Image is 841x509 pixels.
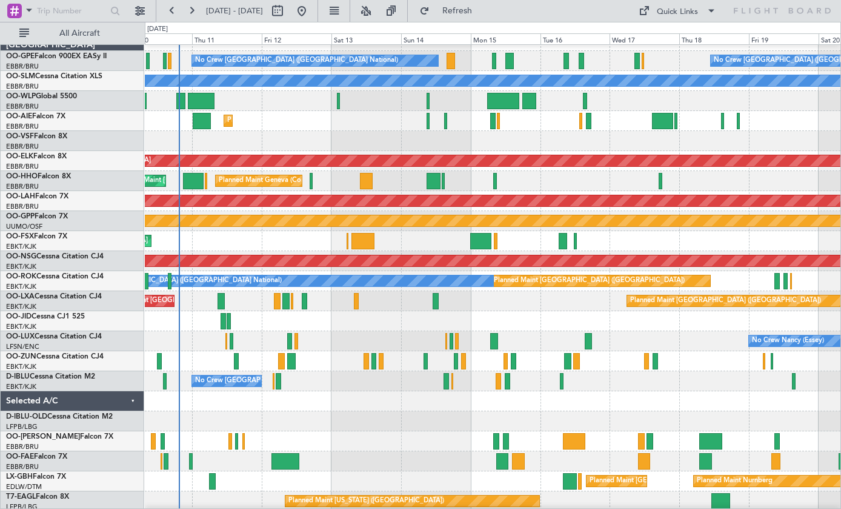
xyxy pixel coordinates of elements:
a: OO-WLPGlobal 5500 [6,93,77,100]
a: EBKT/KJK [6,242,36,251]
span: OO-NSG [6,253,36,260]
a: EBKT/KJK [6,262,36,271]
span: OO-JID [6,313,32,320]
a: EBBR/BRU [6,122,39,131]
div: Quick Links [657,6,698,18]
input: Trip Number [37,2,107,20]
div: Sat 13 [331,33,401,44]
span: OO-LXA [6,293,35,300]
a: EBBR/BRU [6,182,39,191]
div: Wed 10 [123,33,193,44]
button: Refresh [414,1,487,21]
span: OO-ZUN [6,353,36,360]
a: OO-ROKCessna Citation CJ4 [6,273,104,280]
a: OO-LXACessna Citation CJ4 [6,293,102,300]
div: Wed 17 [610,33,679,44]
div: Mon 15 [471,33,540,44]
a: EBBR/BRU [6,462,39,471]
a: EBBR/BRU [6,102,39,111]
button: All Aircraft [13,24,131,43]
a: T7-EAGLFalcon 8X [6,493,69,501]
div: Thu 11 [192,33,262,44]
span: OO-WLP [6,93,36,100]
div: No Crew [GEOGRAPHIC_DATA] ([GEOGRAPHIC_DATA] National) [195,52,398,70]
a: D-IBLUCessna Citation M2 [6,373,95,380]
div: Planned Maint [GEOGRAPHIC_DATA] ([GEOGRAPHIC_DATA]) [227,112,418,130]
div: Planned Maint Geneva (Cointrin) [219,172,319,190]
span: OO-[PERSON_NAME] [6,433,80,440]
a: OO-LUXCessna Citation CJ4 [6,333,102,340]
div: Tue 16 [540,33,610,44]
span: T7-EAGL [6,493,36,501]
a: LX-GBHFalcon 7X [6,473,66,480]
a: EBBR/BRU [6,202,39,211]
a: OO-FSXFalcon 7X [6,233,67,240]
div: Planned Maint Nurnberg [697,472,773,490]
div: Planned Maint [GEOGRAPHIC_DATA] ([GEOGRAPHIC_DATA]) [590,472,780,490]
a: OO-JIDCessna CJ1 525 [6,313,85,320]
a: OO-LAHFalcon 7X [6,193,68,200]
span: Refresh [432,7,483,15]
a: EBKT/KJK [6,382,36,391]
a: EBKT/KJK [6,302,36,311]
a: EBBR/BRU [6,62,39,71]
a: OO-FAEFalcon 7X [6,453,67,460]
a: LFSN/ENC [6,342,39,351]
a: OO-GPPFalcon 7X [6,213,68,220]
span: OO-VSF [6,133,34,140]
a: OO-[PERSON_NAME]Falcon 7X [6,433,113,440]
span: OO-HHO [6,173,38,180]
div: No Crew [GEOGRAPHIC_DATA] ([GEOGRAPHIC_DATA] National) [195,372,398,390]
span: OO-LAH [6,193,35,200]
span: All Aircraft [32,29,128,38]
a: EBKT/KJK [6,282,36,291]
a: EBBR/BRU [6,162,39,171]
span: OO-GPE [6,53,35,60]
a: OO-VSFFalcon 8X [6,133,67,140]
span: D-IBLU [6,373,30,380]
div: Sun 14 [401,33,471,44]
span: OO-FAE [6,453,34,460]
a: OO-NSGCessna Citation CJ4 [6,253,104,260]
div: Planned Maint [GEOGRAPHIC_DATA] ([GEOGRAPHIC_DATA]) [494,272,685,290]
span: OO-AIE [6,113,32,120]
a: UUMO/OSF [6,222,42,231]
a: LFPB/LBG [6,422,38,431]
a: OO-SLMCessna Citation XLS [6,73,102,80]
span: OO-LUX [6,333,35,340]
button: Quick Links [633,1,722,21]
a: EBBR/BRU [6,82,39,91]
span: OO-GPP [6,213,35,220]
a: D-IBLU-OLDCessna Citation M2 [6,413,113,420]
span: OO-FSX [6,233,34,240]
a: EBKT/KJK [6,322,36,331]
a: EBKT/KJK [6,362,36,371]
span: OO-ROK [6,273,36,280]
div: Thu 18 [679,33,749,44]
a: EDLW/DTM [6,482,42,491]
div: [DATE] [147,24,168,35]
a: EBBR/BRU [6,442,39,451]
a: OO-HHOFalcon 8X [6,173,71,180]
span: LX-GBH [6,473,33,480]
div: No Crew Nancy (Essey) [752,332,824,350]
a: OO-ZUNCessna Citation CJ4 [6,353,104,360]
span: OO-ELK [6,153,33,160]
div: Planned Maint [GEOGRAPHIC_DATA] ([GEOGRAPHIC_DATA]) [630,292,821,310]
a: EBBR/BRU [6,142,39,151]
span: OO-SLM [6,73,35,80]
div: Fri 19 [749,33,819,44]
span: [DATE] - [DATE] [206,5,263,16]
a: OO-GPEFalcon 900EX EASy II [6,53,107,60]
span: D-IBLU-OLD [6,413,47,420]
a: OO-AIEFalcon 7X [6,113,65,120]
div: Fri 12 [262,33,331,44]
a: OO-ELKFalcon 8X [6,153,67,160]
